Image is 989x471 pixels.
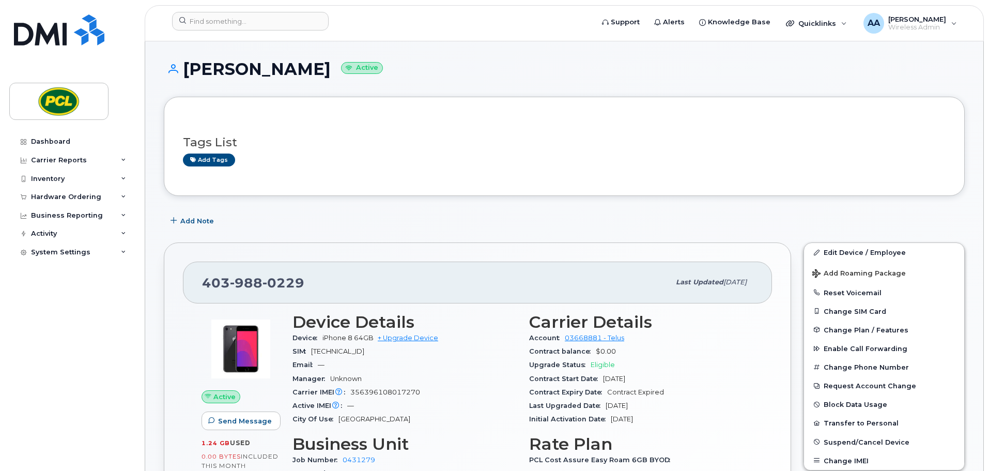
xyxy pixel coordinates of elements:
span: PCL Cost Assure Easy Roam 6GB BYOD [529,456,675,464]
button: Change Phone Number [804,358,964,376]
button: Change Plan / Features [804,321,964,339]
span: 0229 [262,275,304,291]
h1: [PERSON_NAME] [164,60,965,78]
a: 03668881 - Telus [565,334,624,342]
span: 1.24 GB [202,439,230,447]
a: Edit Device / Employee [804,243,964,262]
span: Change Plan / Features [824,326,908,333]
span: Initial Activation Date [529,415,611,423]
span: Upgrade Status [529,361,591,369]
button: Suspend/Cancel Device [804,433,964,451]
a: + Upgrade Device [378,334,438,342]
span: Active [213,392,236,402]
span: Contract Start Date [529,375,603,383]
span: [DATE] [606,402,628,409]
span: SIM [292,347,311,355]
h3: Business Unit [292,435,517,453]
button: Transfer to Personal [804,414,964,432]
button: Change IMEI [804,451,964,470]
h3: Tags List [183,136,946,149]
span: Contract balance [529,347,596,355]
span: — [318,361,324,369]
span: City Of Use [292,415,338,423]
span: 356396108017270 [350,388,420,396]
img: image20231002-4137094-xhln1q.jpeg [210,318,272,380]
span: Active IMEI [292,402,347,409]
span: Email [292,361,318,369]
button: Enable Call Forwarding [804,339,964,358]
span: Carrier IMEI [292,388,350,396]
h3: Device Details [292,313,517,331]
span: Manager [292,375,330,383]
span: Contract Expired [607,388,664,396]
span: [DATE] [611,415,633,423]
span: Add Note [180,216,214,226]
button: Add Note [164,211,223,230]
button: Send Message [202,412,281,430]
span: — [347,402,354,409]
a: 0431279 [343,456,375,464]
span: 988 [230,275,262,291]
span: Device [292,334,322,342]
h3: Carrier Details [529,313,753,331]
span: Unknown [330,375,362,383]
span: [DATE] [603,375,625,383]
span: Job Number [292,456,343,464]
span: iPhone 8 64GB [322,334,374,342]
h3: Rate Plan [529,435,753,453]
button: Block Data Usage [804,395,964,414]
span: Eligible [591,361,615,369]
span: Contract Expiry Date [529,388,607,396]
span: Enable Call Forwarding [824,345,907,353]
span: Last updated [676,278,723,286]
span: [TECHNICAL_ID] [311,347,364,355]
button: Add Roaming Package [804,262,964,283]
button: Reset Voicemail [804,283,964,302]
span: $0.00 [596,347,616,355]
span: used [230,439,251,447]
a: Add tags [183,154,235,166]
span: Account [529,334,565,342]
span: included this month [202,452,279,469]
span: Last Upgraded Date [529,402,606,409]
span: 0.00 Bytes [202,453,241,460]
span: 403 [202,275,304,291]
small: Active [341,62,383,74]
span: Suspend/Cancel Device [824,438,909,446]
span: Send Message [218,416,272,426]
button: Change SIM Card [804,302,964,321]
button: Request Account Change [804,376,964,395]
span: [GEOGRAPHIC_DATA] [338,415,410,423]
span: [DATE] [723,278,747,286]
span: Add Roaming Package [812,269,906,279]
